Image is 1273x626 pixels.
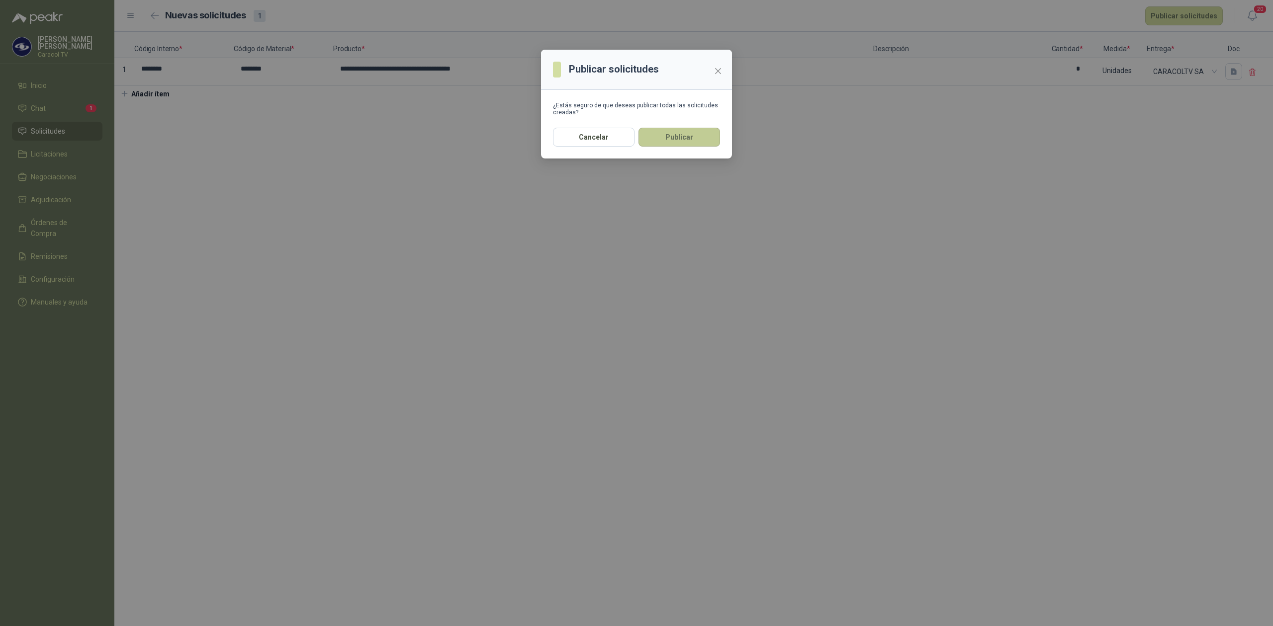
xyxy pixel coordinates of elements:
button: Close [710,63,726,79]
h3: Publicar solicitudes [569,62,659,77]
button: Publicar [638,128,720,147]
button: Cancelar [553,128,635,147]
span: close [714,67,722,75]
div: ¿Estás seguro de que deseas publicar todas las solicitudes creadas? [553,102,720,116]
